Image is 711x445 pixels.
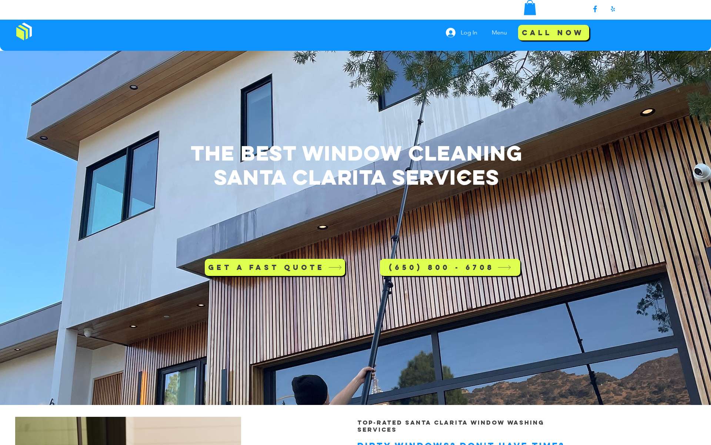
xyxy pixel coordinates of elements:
[591,4,600,13] img: Facebook
[518,25,589,40] a: Call Now
[389,263,494,272] span: (650) 800 - 6708
[458,29,480,37] span: Log In
[486,23,515,42] nav: Site
[191,140,523,190] span: the Best Window Cleaning santa clarita services
[208,263,325,272] span: GET A FAST QUOTE
[488,23,511,42] p: Menu
[441,26,483,40] button: Log In
[16,23,32,40] img: Window Cleaning Budds, Affordable window cleaning services near me in Los Angeles
[591,4,617,13] ul: Social Bar
[608,4,617,13] img: Yelp!
[380,259,520,276] a: (650) 800 - 6708
[205,259,345,276] a: GET A FAST QUOTE
[357,419,544,434] span: Top-rated Santa Clarita window washing services
[522,28,584,37] span: Call Now
[486,23,515,42] div: Menu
